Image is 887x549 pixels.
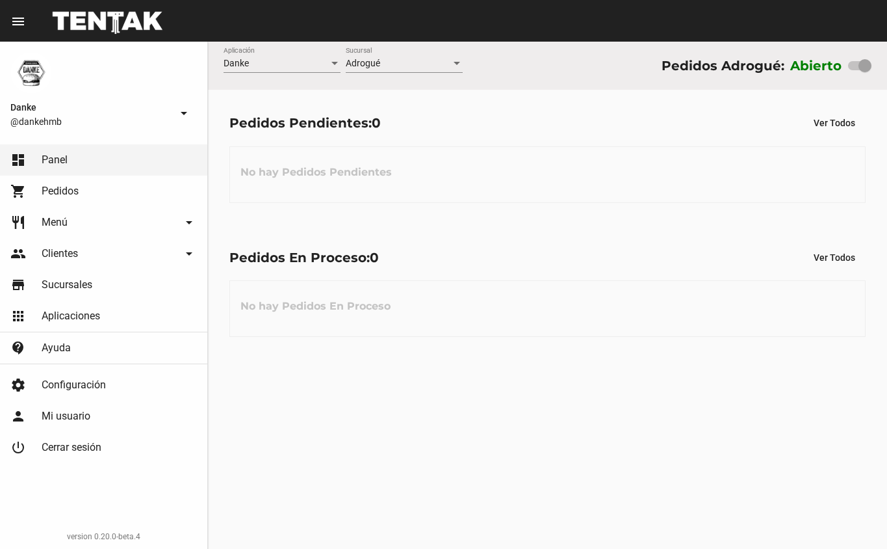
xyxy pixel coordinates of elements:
mat-icon: people [10,246,26,261]
mat-icon: apps [10,308,26,324]
div: Pedidos Pendientes: [229,113,381,133]
iframe: chat widget [832,497,874,536]
div: Pedidos En Proceso: [229,247,379,268]
span: Danke [224,58,249,68]
button: Ver Todos [803,111,866,135]
div: version 0.20.0-beta.4 [10,530,197,543]
mat-icon: arrow_drop_down [181,246,197,261]
span: Danke [10,100,171,115]
span: Aplicaciones [42,310,100,323]
span: Cerrar sesión [42,441,101,454]
span: Sucursales [42,278,92,291]
span: Configuración [42,379,106,392]
span: Ver Todos [814,252,855,263]
span: Pedidos [42,185,79,198]
label: Abierto [790,55,842,76]
mat-icon: menu [10,14,26,29]
h3: No hay Pedidos En Proceso [230,287,401,326]
mat-icon: shopping_cart [10,183,26,199]
span: Clientes [42,247,78,260]
button: Ver Todos [803,246,866,269]
mat-icon: settings [10,377,26,393]
mat-icon: restaurant [10,215,26,230]
span: 0 [372,115,381,131]
span: Adrogué [346,58,380,68]
mat-icon: person [10,408,26,424]
mat-icon: arrow_drop_down [181,215,197,230]
span: Ver Todos [814,118,855,128]
span: @dankehmb [10,115,171,128]
span: Mi usuario [42,410,90,423]
mat-icon: arrow_drop_down [176,105,192,121]
mat-icon: power_settings_new [10,440,26,455]
span: Menú [42,216,68,229]
span: Ayuda [42,341,71,355]
h3: No hay Pedidos Pendientes [230,153,402,192]
mat-icon: dashboard [10,152,26,168]
mat-icon: store [10,277,26,293]
div: Pedidos Adrogué: [662,55,784,76]
span: 0 [370,250,379,265]
img: 1d4517d0-56da-456b-81f5-6111ccf01445.png [10,52,52,94]
mat-icon: contact_support [10,340,26,356]
span: Panel [42,154,68,167]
